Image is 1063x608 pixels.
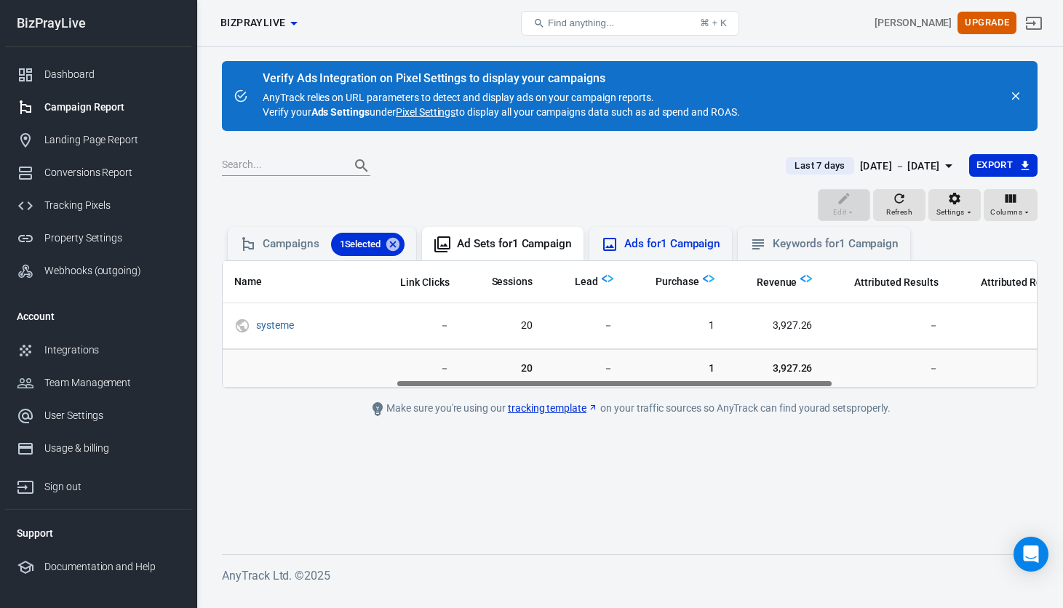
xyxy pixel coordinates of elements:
[263,71,740,86] div: Verify Ads Integration on Pixel Settings to display your campaigns
[835,319,938,333] span: －
[854,276,938,290] span: Attributed Results
[473,319,533,333] span: 20
[44,263,180,279] div: Webhooks (outgoing)
[381,361,450,375] span: －
[234,317,250,335] svg: UTM & Web Traffic
[508,401,598,416] a: tracking template
[637,319,714,333] span: 1
[556,319,613,333] span: －
[44,198,180,213] div: Tracking Pixels
[703,273,714,284] img: Logo
[44,408,180,423] div: User Settings
[457,236,572,252] div: Ad Sets for 1 Campaign
[835,273,938,291] span: The total conversions attributed according to your ad network (Facebook, Google, etc.)
[44,441,180,456] div: Usage & billing
[774,154,968,178] button: Last 7 days[DATE] － [DATE]
[984,189,1038,221] button: Columns
[800,273,812,284] img: Logo
[624,236,720,252] div: Ads for 1 Campaign
[5,255,191,287] a: Webhooks (outgoing)
[44,67,180,82] div: Dashboard
[958,12,1016,34] button: Upgrade
[396,105,455,119] a: Pixel Settings
[5,299,191,334] li: Account
[873,189,925,221] button: Refresh
[860,157,940,175] div: [DATE] － [DATE]
[1016,6,1051,41] a: Sign out
[331,237,390,252] span: 1 Selected
[5,156,191,189] a: Conversions Report
[311,106,370,118] strong: Ads Settings
[773,236,899,252] div: Keywords for 1 Campaign
[5,124,191,156] a: Landing Page Report
[5,17,191,30] div: BizPrayLive
[5,367,191,399] a: Team Management
[222,156,338,175] input: Search...
[1014,537,1048,572] div: Open Intercom Messenger
[990,206,1022,219] span: Columns
[381,319,450,333] span: －
[738,319,813,333] span: 3,927.26
[263,233,405,256] div: Campaigns
[44,231,180,246] div: Property Settings
[5,399,191,432] a: User Settings
[220,14,285,32] span: BizPrayLive
[738,361,813,375] span: 3,927.26
[928,189,981,221] button: Settings
[5,58,191,91] a: Dashboard
[936,206,965,219] span: Settings
[44,100,180,115] div: Campaign Report
[44,165,180,180] div: Conversions Report
[5,465,191,503] a: Sign out
[44,479,180,495] div: Sign out
[256,319,294,331] a: systeme
[5,91,191,124] a: Campaign Report
[234,275,262,289] span: Name
[5,516,191,551] li: Support
[44,559,180,575] div: Documentation and Help
[854,273,938,291] span: The total conversions attributed according to your ad network (Facebook, Google, etc.)
[556,275,598,289] span: Lead
[637,361,714,375] span: 1
[521,11,739,36] button: Find anything...⌘ + K
[575,275,598,289] span: Lead
[263,73,740,119] div: AnyTrack relies on URL parameters to detect and display ads on your campaign reports. Verify your...
[637,275,699,289] span: Purchase
[5,334,191,367] a: Integrations
[556,361,613,375] span: －
[5,432,191,465] a: Usage & billing
[331,233,405,256] div: 1Selected
[548,17,614,28] span: Find anything...
[656,275,699,289] span: Purchase
[344,148,379,183] button: Search
[757,273,797,291] span: Total revenue calculated by AnyTrack.
[789,159,851,173] span: Last 7 days
[875,15,952,31] div: Account id: 0q2gjieR
[303,400,958,417] div: Make sure you're using our on your traffic sources so AnyTrack can find your ad sets properly.
[222,567,1038,585] h6: AnyTrack Ltd. © 2025
[1006,86,1026,106] button: close
[400,276,450,290] span: Link Clicks
[5,189,191,222] a: Tracking Pixels
[44,375,180,391] div: Team Management
[473,275,533,289] span: Sessions
[400,273,450,291] span: The number of clicks on links within the ad that led to advertiser-specified destinations
[223,261,1037,388] div: scrollable content
[473,361,533,375] span: 20
[738,273,797,291] span: Total revenue calculated by AnyTrack.
[886,206,912,219] span: Refresh
[44,132,180,148] div: Landing Page Report
[700,17,727,28] div: ⌘ + K
[969,154,1038,177] button: Export
[492,275,533,289] span: Sessions
[5,222,191,255] a: Property Settings
[835,361,938,375] span: －
[44,343,180,358] div: Integrations
[215,9,303,36] button: BizPrayLive
[381,273,450,291] span: The number of clicks on links within the ad that led to advertiser-specified destinations
[602,273,613,284] img: Logo
[234,275,281,289] span: Name
[256,320,296,330] span: systeme
[757,276,797,290] span: Revenue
